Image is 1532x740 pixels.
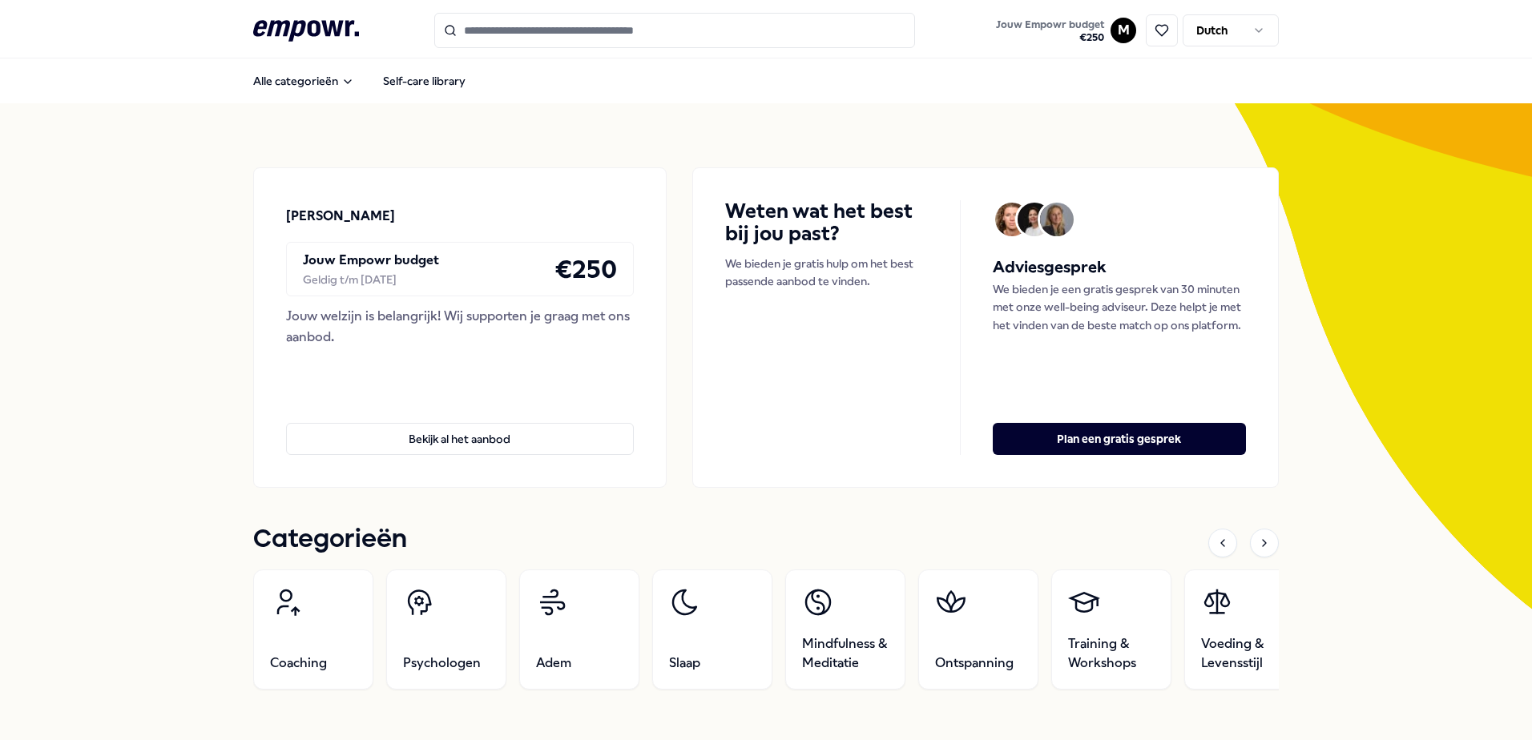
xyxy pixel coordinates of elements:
[253,520,407,560] h1: Categorieën
[1111,18,1136,43] button: M
[785,569,905,690] a: Mindfulness & Meditatie
[1184,569,1304,690] a: Voeding & Levensstijl
[286,397,634,455] a: Bekijk al het aanbod
[996,18,1104,31] span: Jouw Empowr budget
[993,255,1246,280] h5: Adviesgesprek
[303,250,439,271] p: Jouw Empowr budget
[725,255,928,291] p: We bieden je gratis hulp om het best passende aanbod te vinden.
[1201,634,1288,673] span: Voeding & Levensstijl
[993,15,1107,47] button: Jouw Empowr budget€250
[286,206,395,227] p: [PERSON_NAME]
[370,65,478,97] a: Self-care library
[286,423,634,455] button: Bekijk al het aanbod
[995,203,1029,236] img: Avatar
[253,569,373,690] a: Coaching
[918,569,1038,690] a: Ontspanning
[669,654,700,673] span: Slaap
[725,200,928,245] h4: Weten wat het best bij jou past?
[303,271,439,288] div: Geldig t/m [DATE]
[240,65,478,97] nav: Main
[286,306,634,347] div: Jouw welzijn is belangrijk! Wij supporten je graag met ons aanbod.
[1018,203,1051,236] img: Avatar
[993,280,1246,334] p: We bieden je een gratis gesprek van 30 minuten met onze well-being adviseur. Deze helpt je met he...
[386,569,506,690] a: Psychologen
[519,569,639,690] a: Adem
[996,31,1104,44] span: € 250
[1051,569,1171,690] a: Training & Workshops
[403,654,481,673] span: Psychologen
[240,65,367,97] button: Alle categorieën
[802,634,889,673] span: Mindfulness & Meditatie
[993,423,1246,455] button: Plan een gratis gesprek
[990,14,1111,47] a: Jouw Empowr budget€250
[1040,203,1074,236] img: Avatar
[536,654,571,673] span: Adem
[554,249,617,289] h4: € 250
[434,13,915,48] input: Search for products, categories or subcategories
[270,654,327,673] span: Coaching
[1068,634,1155,673] span: Training & Workshops
[935,654,1014,673] span: Ontspanning
[652,569,772,690] a: Slaap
